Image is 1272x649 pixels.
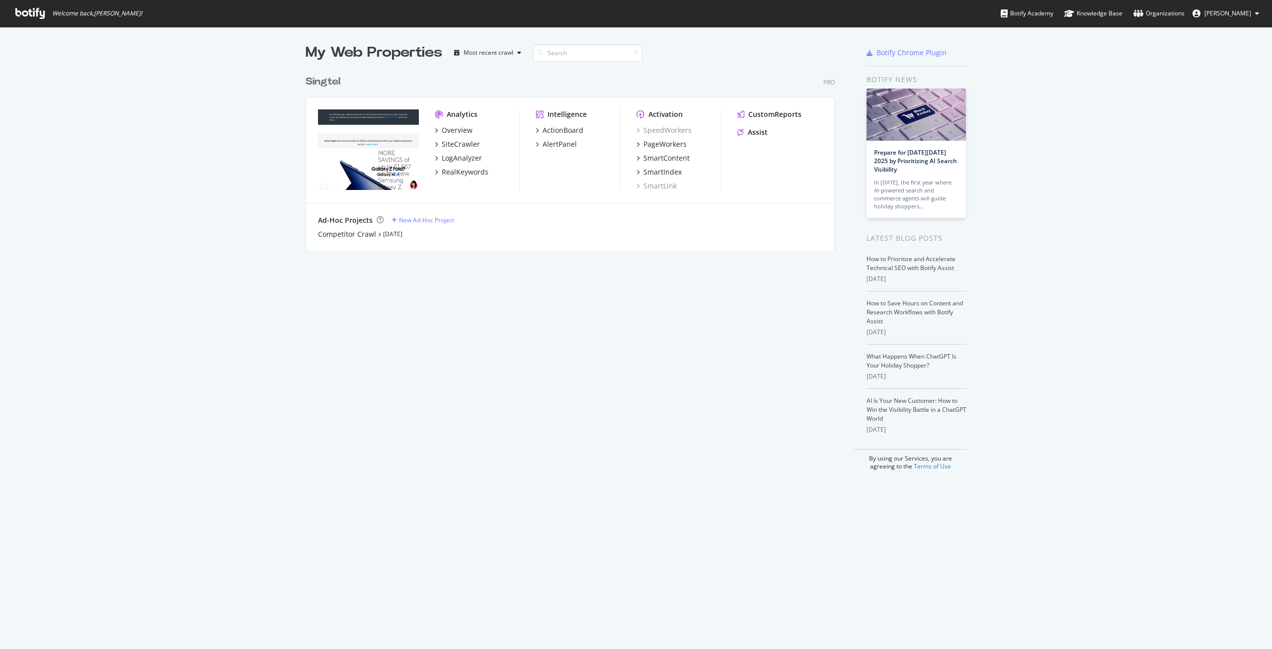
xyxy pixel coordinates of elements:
[867,74,966,85] div: Botify news
[1001,8,1053,18] div: Botify Academy
[867,372,966,381] div: [DATE]
[1204,9,1251,17] span: Hin Zi Wong
[867,255,955,272] a: How to Prioritize and Accelerate Technical SEO with Botify Assist
[867,396,966,423] a: AI Is Your New Customer: How to Win the Visibility Battle in a ChatGPT World
[543,125,583,135] div: ActionBoard
[748,109,801,119] div: CustomReports
[914,462,951,470] a: Terms of Use
[435,125,473,135] a: Overview
[1185,5,1267,21] button: [PERSON_NAME]
[442,167,488,177] div: RealKeywords
[636,139,687,149] a: PageWorkers
[867,89,966,141] img: Prepare for Black Friday 2025 by Prioritizing AI Search Visibility
[867,48,947,58] a: Botify Chrome Plugin
[636,153,690,163] a: SmartContent
[867,352,956,370] a: What Happens When ChatGPT Is Your Holiday Shopper?
[737,109,801,119] a: CustomReports
[318,229,376,239] a: Competitor Crawl
[874,148,957,174] a: Prepare for [DATE][DATE] 2025 by Prioritizing AI Search Visibility
[306,43,442,63] div: My Web Properties
[52,9,142,17] span: Welcome back, [PERSON_NAME] !
[636,181,677,191] a: SmartLink
[392,216,454,224] a: New Ad-Hoc Project
[643,153,690,163] div: SmartContent
[536,139,577,149] a: AlertPanel
[306,63,843,251] div: grid
[306,75,340,89] div: Singtel
[643,167,682,177] div: SmartIndex
[648,109,683,119] div: Activation
[737,127,768,137] a: Assist
[867,425,966,434] div: [DATE]
[536,125,583,135] a: ActionBoard
[318,109,419,190] img: singtel.com
[823,78,835,87] div: Pro
[318,215,373,225] div: Ad-Hoc Projects
[442,153,482,163] div: LogAnalyzer
[876,48,947,58] div: Botify Chrome Plugin
[854,449,966,470] div: By using our Services, you are agreeing to the
[442,125,473,135] div: Overview
[548,109,587,119] div: Intelligence
[442,139,480,149] div: SiteCrawler
[447,109,477,119] div: Analytics
[636,125,692,135] a: SpeedWorkers
[874,179,958,210] div: In [DATE], the first year where AI-powered search and commerce agents will guide holiday shoppers…
[867,299,963,325] a: How to Save Hours on Content and Research Workflows with Botify Assist
[435,167,488,177] a: RealKeywords
[383,230,402,238] a: [DATE]
[533,44,642,62] input: Search
[643,139,687,149] div: PageWorkers
[867,275,966,283] div: [DATE]
[748,127,768,137] div: Assist
[1133,8,1185,18] div: Organizations
[435,139,480,149] a: SiteCrawler
[306,75,344,89] a: Singtel
[450,45,525,61] button: Most recent crawl
[636,167,682,177] a: SmartIndex
[867,328,966,337] div: [DATE]
[435,153,482,163] a: LogAnalyzer
[867,233,966,244] div: Latest Blog Posts
[1064,8,1122,18] div: Knowledge Base
[399,216,454,224] div: New Ad-Hoc Project
[543,139,577,149] div: AlertPanel
[464,50,513,56] div: Most recent crawl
